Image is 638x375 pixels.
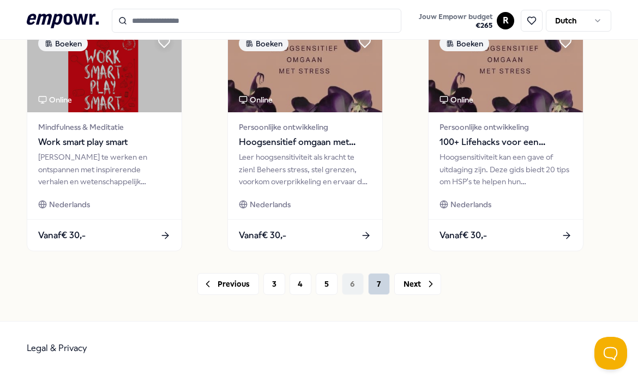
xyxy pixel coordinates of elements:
div: Online [239,94,273,106]
a: Jouw Empowr budget€265 [414,9,497,32]
button: 7 [368,273,390,295]
span: Nederlands [250,198,291,210]
button: Next [394,273,441,295]
button: Previous [197,273,259,295]
div: Online [440,94,473,106]
div: Boeken [440,36,489,51]
span: Nederlands [49,198,90,210]
div: [PERSON_NAME] te werken en ontspannen met inspirerende verhalen en wetenschappelijk onderbouwde t... [38,151,171,187]
span: Work smart play smart [38,135,171,149]
span: Vanaf € 30,- [440,228,487,243]
button: Jouw Empowr budget€265 [417,10,495,32]
span: Nederlands [450,198,491,210]
button: 3 [263,273,285,295]
span: 100+ Lifehacks voor een eenvoudiger leven met hoogsensitiviteit [440,135,572,149]
iframe: Help Scout Beacon - Open [594,337,627,370]
button: 5 [316,273,338,295]
div: Boeken [38,36,88,51]
div: Leer hoogsensitiviteit als kracht te zien! Beheers stress, stel grenzen, voorkom overprikkeling e... [239,151,371,187]
span: Vanaf € 30,- [38,228,86,243]
span: Persoonlijke ontwikkeling [239,121,371,133]
a: Legal & Privacy [27,343,87,353]
button: R [497,12,514,29]
img: package image [429,25,583,112]
a: package imageBoekenOnlinePersoonlijke ontwikkelingHoogsensitief omgaan met stressLeer hoogsensiti... [227,25,383,251]
a: package imageBoekenOnlinePersoonlijke ontwikkeling100+ Lifehacks voor een eenvoudiger leven met h... [428,25,583,251]
span: € 265 [419,21,492,30]
a: package imageBoekenOnlineMindfulness & MeditatieWork smart play smart[PERSON_NAME] te werken en o... [27,25,182,251]
img: package image [228,25,382,112]
span: Persoonlijke ontwikkeling [440,121,572,133]
img: package image [27,25,182,112]
span: Vanaf € 30,- [239,228,286,243]
input: Search for products, categories or subcategories [112,9,402,33]
span: Mindfulness & Meditatie [38,121,171,133]
span: Hoogsensitief omgaan met stress [239,135,371,149]
div: Boeken [239,36,288,51]
button: 4 [290,273,311,295]
div: Online [38,94,72,106]
span: Jouw Empowr budget [419,13,492,21]
div: Hoogsensitiviteit kan een gave of uitdaging zijn. Deze gids biedt 20 tips om HSP's te helpen hun ... [440,151,572,187]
